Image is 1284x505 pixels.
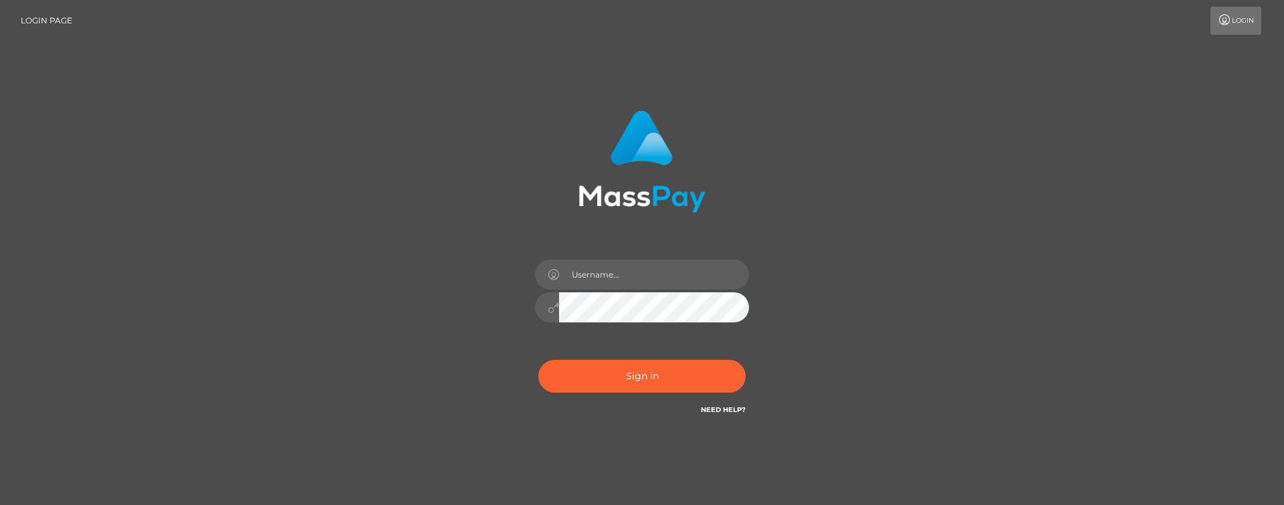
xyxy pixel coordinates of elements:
[538,360,746,393] button: Sign in
[1210,7,1261,35] a: Login
[21,7,72,35] a: Login Page
[559,260,749,290] input: Username...
[701,405,746,414] a: Need Help?
[578,110,706,213] img: MassPay Login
